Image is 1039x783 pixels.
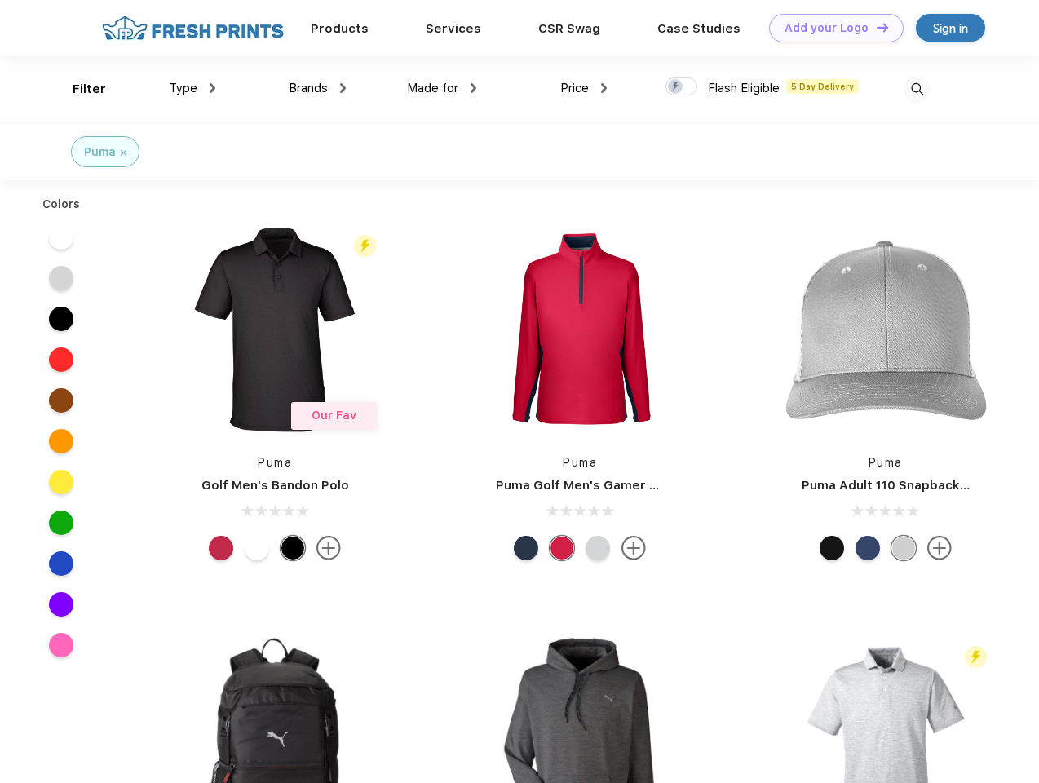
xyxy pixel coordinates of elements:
img: more.svg [621,536,646,560]
div: Sign in [933,19,968,38]
span: 5 Day Delivery [786,79,859,94]
img: filter_cancel.svg [121,150,126,156]
div: Bright White [245,536,269,560]
img: fo%20logo%202.webp [97,14,289,42]
a: Puma [258,456,292,469]
div: Colors [30,196,93,213]
a: Sign in [916,14,985,42]
a: Services [426,21,481,36]
div: Peacoat with Qut Shd [856,536,880,560]
span: Made for [407,81,458,95]
div: High Rise [586,536,610,560]
a: Products [311,21,369,36]
div: Puma Black [281,536,305,560]
img: func=resize&h=266 [166,221,383,438]
div: Ski Patrol [550,536,574,560]
span: Our Fav [312,409,356,422]
div: Quarry Brt Whit [891,536,916,560]
img: func=resize&h=266 [777,221,994,438]
a: Puma Golf Men's Gamer Golf Quarter-Zip [496,478,754,493]
img: flash_active_toggle.svg [354,235,376,257]
span: Flash Eligible [708,81,780,95]
img: more.svg [927,536,952,560]
div: Ski Patrol [209,536,233,560]
div: Navy Blazer [514,536,538,560]
img: dropdown.png [601,83,607,93]
div: Add your Logo [785,21,869,35]
a: Golf Men's Bandon Polo [201,478,349,493]
span: Type [169,81,197,95]
a: CSR Swag [538,21,600,36]
span: Brands [289,81,328,95]
img: flash_active_toggle.svg [965,646,987,668]
div: Pma Blk with Pma Blk [820,536,844,560]
a: Puma [869,456,903,469]
img: dropdown.png [471,83,476,93]
img: DT [877,23,888,32]
img: dropdown.png [340,83,346,93]
img: func=resize&h=266 [471,221,688,438]
span: Price [560,81,589,95]
img: desktop_search.svg [904,76,931,103]
div: Puma [84,144,116,161]
a: Puma [563,456,597,469]
img: more.svg [316,536,341,560]
img: dropdown.png [210,83,215,93]
div: Filter [73,80,106,99]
